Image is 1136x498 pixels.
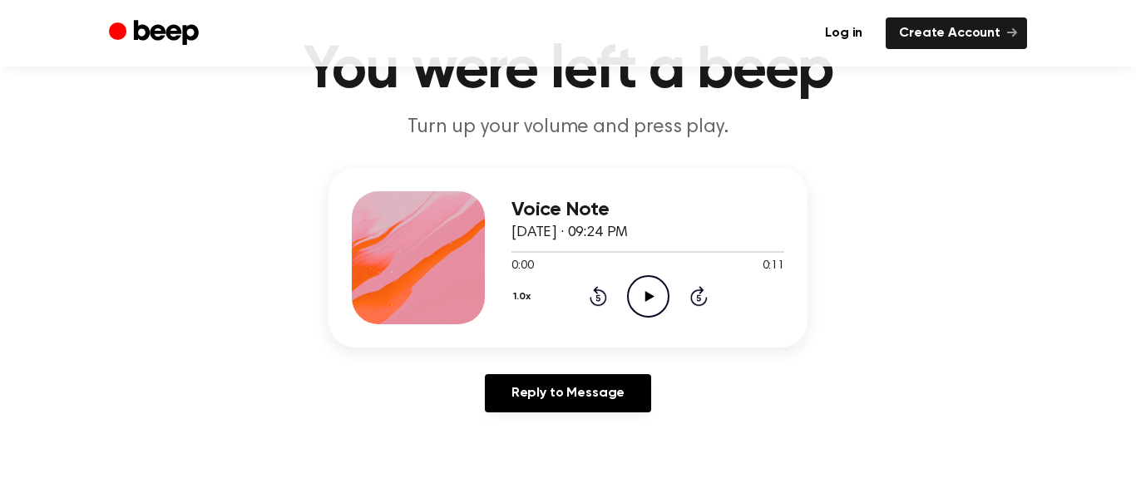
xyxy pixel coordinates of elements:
button: 1.0x [511,283,537,311]
span: [DATE] · 09:24 PM [511,225,628,240]
span: 0:11 [763,258,784,275]
h1: You were left a beep [142,41,994,101]
a: Beep [109,17,203,50]
a: Create Account [886,17,1027,49]
p: Turn up your volume and press play. [249,114,887,141]
span: 0:00 [511,258,533,275]
a: Log in [812,17,876,49]
h3: Voice Note [511,199,784,221]
a: Reply to Message [485,374,651,412]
